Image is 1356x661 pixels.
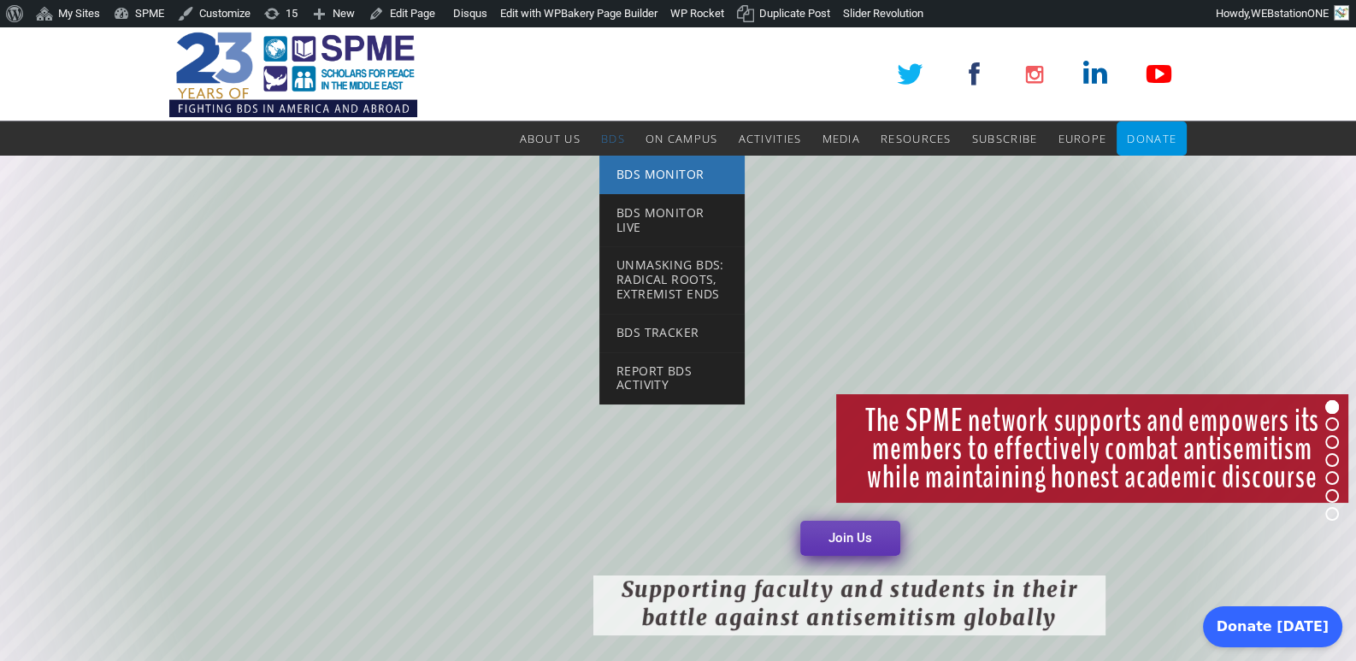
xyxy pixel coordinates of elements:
span: BDS Tracker [616,324,699,340]
span: On Campus [646,131,718,146]
a: On Campus [646,121,718,156]
a: Unmasking BDS: Radical Roots, Extremist Ends [599,246,745,313]
a: Europe [1058,121,1106,156]
rs-layer: The SPME network supports and empowers its members to effectively combat antisemitism while maint... [836,394,1348,503]
span: Europe [1058,131,1106,146]
span: Donate [1127,131,1176,146]
span: Report BDS Activity [616,363,692,393]
a: Subscribe [972,121,1038,156]
span: Subscribe [972,131,1038,146]
span: About Us [519,131,580,146]
a: BDS [601,121,625,156]
span: WEBstationONE [1251,7,1329,20]
a: Report BDS Activity [599,352,745,405]
a: Media [822,121,860,156]
a: Resources [881,121,952,156]
span: Unmasking BDS: Radical Roots, Extremist Ends [616,257,724,302]
span: Media [822,131,860,146]
span: BDS [601,131,625,146]
rs-layer: Supporting faculty and students in their battle against antisemitism globally [593,575,1105,635]
a: Join Us [800,521,900,556]
a: Donate [1127,121,1176,156]
a: Activities [738,121,801,156]
a: BDS Monitor Live [599,194,745,247]
a: BDS Monitor [599,156,745,194]
span: Resources [881,131,952,146]
span: BDS Monitor [616,166,705,182]
a: BDS Tracker [599,314,745,352]
span: Activities [738,131,801,146]
a: About Us [519,121,580,156]
img: SPME [169,27,417,121]
span: BDS Monitor Live [616,204,705,235]
span: Slider Revolution [843,7,923,20]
